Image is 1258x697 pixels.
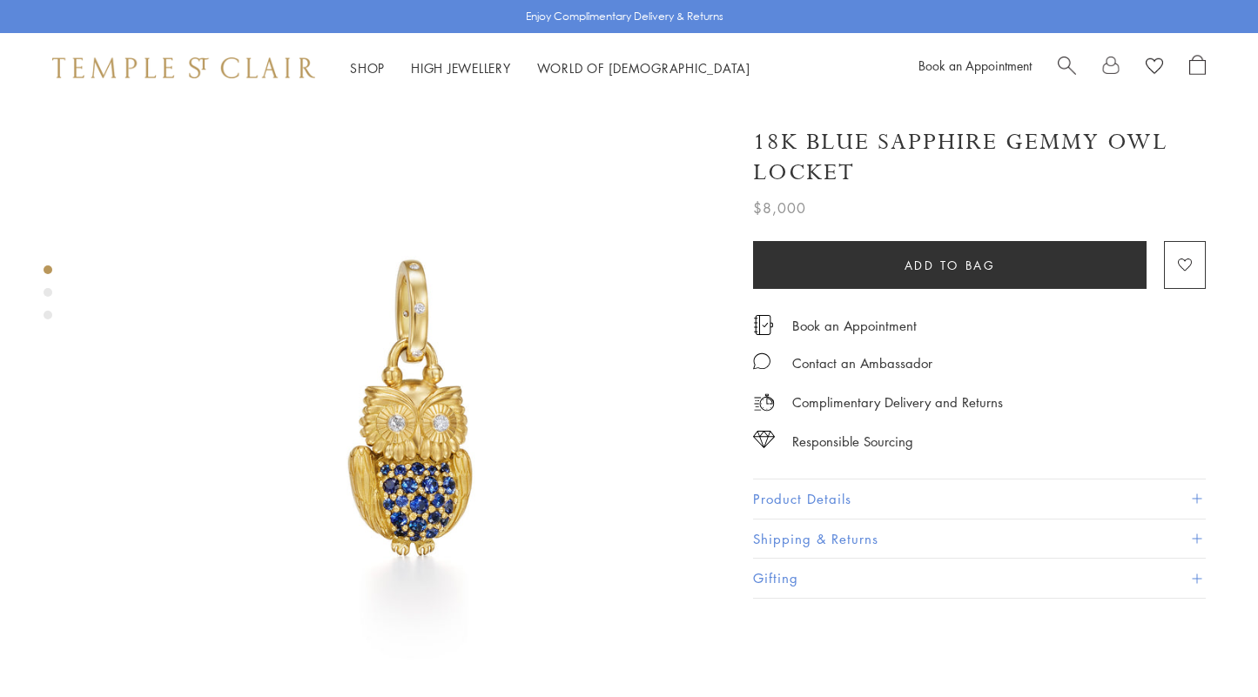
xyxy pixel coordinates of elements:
[44,261,52,333] div: Product gallery navigation
[537,59,750,77] a: World of [DEMOGRAPHIC_DATA]World of [DEMOGRAPHIC_DATA]
[52,57,315,78] img: Temple St. Clair
[350,57,750,79] nav: Main navigation
[1171,615,1241,680] iframe: Gorgias live chat messenger
[1146,55,1163,81] a: View Wishlist
[918,57,1032,74] a: Book an Appointment
[753,431,775,448] img: icon_sourcing.svg
[350,59,385,77] a: ShopShop
[753,479,1206,519] button: Product Details
[753,241,1147,289] button: Add to bag
[526,8,723,25] p: Enjoy Complimentary Delivery & Returns
[1189,55,1206,81] a: Open Shopping Bag
[753,197,806,219] span: $8,000
[753,519,1206,559] button: Shipping & Returns
[905,256,996,275] span: Add to bag
[792,352,932,374] div: Contact an Ambassador
[792,431,913,452] div: Responsible Sourcing
[411,59,511,77] a: High JewelleryHigh Jewellery
[1058,55,1076,81] a: Search
[753,392,775,413] img: icon_delivery.svg
[753,559,1206,598] button: Gifting
[753,127,1206,188] h1: 18K Blue Sapphire Gemmy Owl Locket
[753,352,770,370] img: MessageIcon-01_2.svg
[753,315,774,335] img: icon_appointment.svg
[792,316,917,335] a: Book an Appointment
[792,392,1003,413] p: Complimentary Delivery and Returns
